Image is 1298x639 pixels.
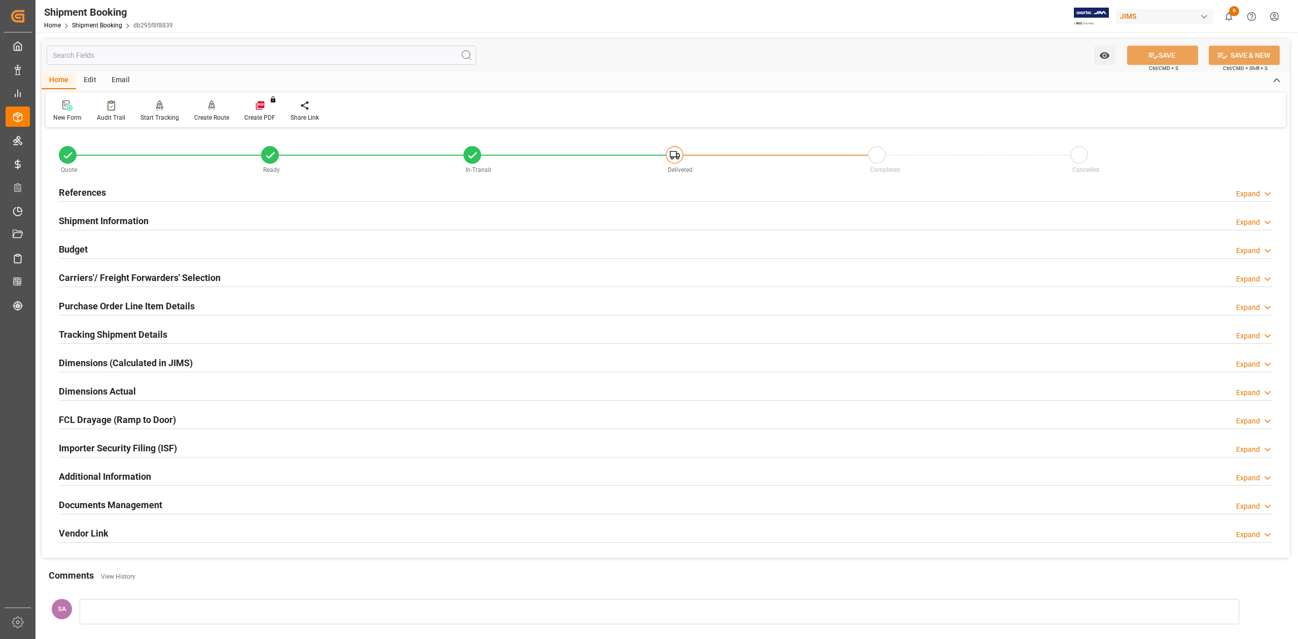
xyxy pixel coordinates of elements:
[1240,5,1263,28] button: Help Center
[59,526,109,540] h2: Vendor Link
[194,113,229,122] div: Create Route
[1074,8,1109,25] img: Exertis%20JAM%20-%20Email%20Logo.jpg_1722504956.jpg
[42,72,76,89] div: Home
[101,573,135,580] a: View History
[59,214,149,228] h2: Shipment Information
[49,569,94,582] h2: Comments
[59,498,162,512] h2: Documents Management
[1223,64,1268,72] span: Ctrl/CMD + Shift + S
[44,5,173,20] div: Shipment Booking
[1127,46,1198,65] button: SAVE
[59,441,177,455] h2: Importer Security Filing (ISF)
[1236,501,1260,512] div: Expand
[59,271,221,285] h2: Carriers'/ Freight Forwarders' Selection
[1236,217,1260,228] div: Expand
[53,113,82,122] div: New Form
[1236,331,1260,341] div: Expand
[668,166,693,173] span: Delivered
[1149,64,1178,72] span: Ctrl/CMD + S
[59,299,195,313] h2: Purchase Order Line Item Details
[1236,529,1260,540] div: Expand
[61,166,77,173] span: Quote
[465,166,491,173] span: In-Transit
[1236,359,1260,370] div: Expand
[870,166,900,173] span: Completed
[76,72,104,89] div: Edit
[1217,5,1240,28] button: show 6 new notifications
[59,186,106,199] h2: References
[1236,387,1260,398] div: Expand
[1236,302,1260,313] div: Expand
[59,413,176,427] h2: FCL Drayage (Ramp to Door)
[59,384,136,398] h2: Dimensions Actual
[59,328,167,341] h2: Tracking Shipment Details
[1116,7,1217,26] button: JIMS
[44,22,61,29] a: Home
[97,113,125,122] div: Audit Trail
[59,356,193,370] h2: Dimensions (Calculated in JIMS)
[59,242,88,256] h2: Budget
[58,605,66,613] span: SA
[1229,6,1239,16] span: 6
[291,113,319,122] div: Share Link
[72,22,122,29] a: Shipment Booking
[1236,416,1260,427] div: Expand
[47,46,476,65] input: Search Fields
[1209,46,1280,65] button: SAVE & NEW
[1072,166,1099,173] span: Cancelled
[104,72,137,89] div: Email
[1236,444,1260,455] div: Expand
[59,470,151,483] h2: Additional Information
[1094,46,1115,65] button: open menu
[1236,274,1260,285] div: Expand
[1236,245,1260,256] div: Expand
[1236,473,1260,483] div: Expand
[1236,189,1260,199] div: Expand
[140,113,179,122] div: Start Tracking
[263,166,280,173] span: Ready
[1116,9,1213,24] div: JIMS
